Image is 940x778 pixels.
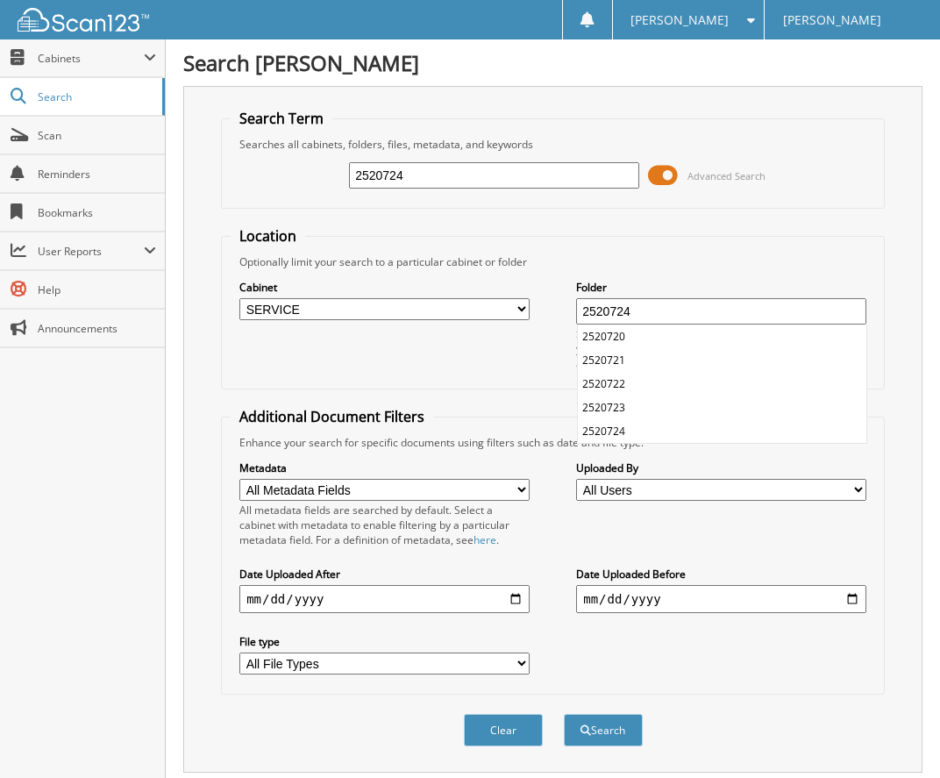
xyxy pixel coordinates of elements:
label: Folder [576,280,866,295]
button: Search [564,714,643,746]
label: Uploaded By [576,460,866,475]
li: 2520722 [578,372,866,396]
span: Advanced Search [687,169,766,182]
span: User Reports [38,244,144,259]
label: Metadata [239,460,530,475]
div: All metadata fields are searched by default. Select a cabinet with metadata to enable filtering b... [239,503,530,547]
button: Clear [464,714,543,746]
li: 2520720 [578,325,866,348]
a: here [474,532,496,547]
span: Search [38,89,153,104]
h1: Search [PERSON_NAME] [183,48,922,77]
label: Date Uploaded After [239,567,530,582]
span: Bookmarks [38,205,156,220]
div: Searches all cabinets, folders, files, metadata, and keywords [231,137,875,152]
iframe: Chat Widget [852,694,940,778]
input: start [239,585,530,613]
label: Date Uploaded Before [576,567,866,582]
span: [PERSON_NAME] [783,15,881,25]
li: 2520721 [578,348,866,372]
span: [PERSON_NAME] [630,15,729,25]
span: Reminders [38,167,156,182]
label: File type [239,634,530,649]
legend: Location [231,226,305,246]
legend: Additional Document Filters [231,407,433,426]
div: Enhance your search for specific documents using filters such as date and file type. [231,435,875,450]
span: Cabinets [38,51,144,66]
li: 2520725 [578,443,866,467]
input: end [576,585,866,613]
legend: Search Term [231,109,332,128]
li: 2520724 [578,419,866,443]
span: Scan [38,128,156,143]
span: Help [38,282,156,297]
span: Announcements [38,321,156,336]
div: Optionally limit your search to a particular cabinet or folder [231,254,875,269]
img: scan123-logo-white.svg [18,8,149,32]
li: 2520723 [578,396,866,419]
label: Cabinet [239,280,530,295]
